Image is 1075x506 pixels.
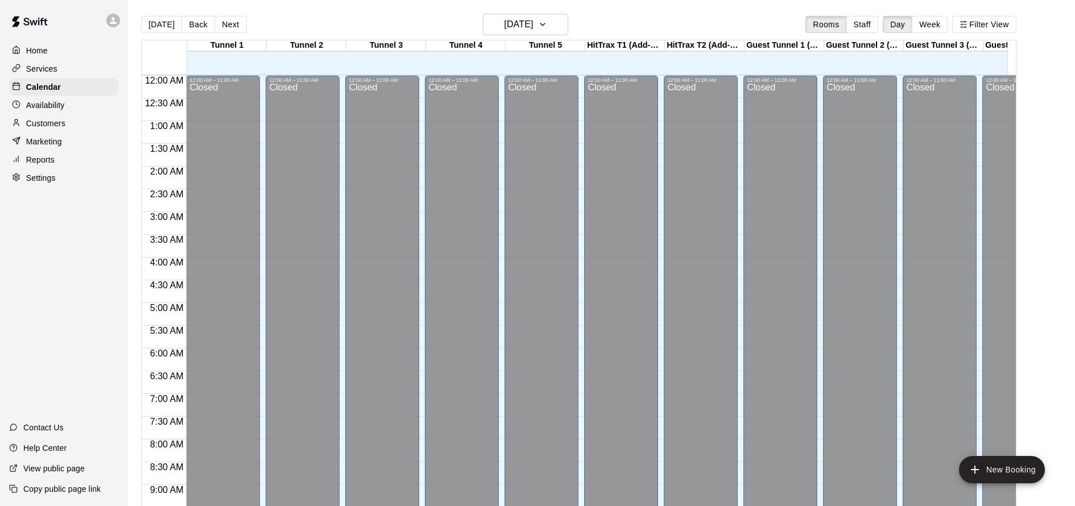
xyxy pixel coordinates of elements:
div: Guest Tunnel 4 (2 Maximum) [983,40,1063,51]
div: 12:00 AM – 11:00 AM [349,77,416,83]
span: 1:00 AM [147,121,187,131]
span: 8:00 AM [147,439,187,449]
span: 6:00 AM [147,349,187,358]
div: Guest Tunnel 1 (2 Maximum) [745,40,824,51]
h6: [DATE] [504,16,533,32]
span: 4:30 AM [147,280,187,290]
span: 2:30 AM [147,189,187,199]
button: Back [181,16,215,33]
a: Availability [9,97,119,114]
span: 6:30 AM [147,371,187,381]
span: 3:00 AM [147,212,187,222]
a: Calendar [9,78,119,96]
div: Tunnel 3 [346,40,426,51]
button: Week [912,16,948,33]
p: Reports [26,154,55,165]
div: Tunnel 2 [267,40,346,51]
p: Calendar [26,81,61,93]
button: Staff [846,16,879,33]
a: Services [9,60,119,77]
span: 5:30 AM [147,326,187,335]
a: Reports [9,151,119,168]
span: 5:00 AM [147,303,187,313]
p: View public page [23,463,85,474]
p: Help Center [23,442,67,454]
p: Services [26,63,57,74]
span: 3:30 AM [147,235,187,244]
span: 7:00 AM [147,394,187,404]
span: 4:00 AM [147,258,187,267]
div: 12:00 AM – 11:00 AM [269,77,336,83]
p: Marketing [26,136,62,147]
span: 12:00 AM [142,76,187,85]
button: add [959,456,1045,483]
p: Copy public page link [23,483,101,495]
div: 12:00 AM – 11:00 AM [747,77,814,83]
span: 9:00 AM [147,485,187,495]
button: [DATE] [483,14,568,35]
div: 12:00 AM – 11:00 AM [906,77,973,83]
span: 2:00 AM [147,167,187,176]
div: 12:00 AM – 11:00 AM [508,77,575,83]
div: 12:00 AM – 11:00 AM [588,77,655,83]
button: Rooms [805,16,846,33]
div: 12:00 AM – 11:00 AM [428,77,495,83]
span: 12:30 AM [142,98,187,108]
div: Guest Tunnel 3 (2 Maximum) [904,40,983,51]
div: Guest Tunnel 2 (2 Maximum) [824,40,904,51]
p: Availability [26,99,65,111]
div: HitTrax T1 (Add-On Service) [585,40,665,51]
div: 12:00 AM – 11:00 AM [826,77,894,83]
button: Filter View [952,16,1016,33]
p: Home [26,45,48,56]
div: 12:00 AM – 11:00 AM [986,77,1053,83]
p: Customers [26,118,65,129]
p: Contact Us [23,422,64,433]
div: Tunnel 1 [187,40,267,51]
a: Home [9,42,119,59]
button: Next [214,16,246,33]
button: Day [883,16,912,33]
p: Settings [26,172,56,184]
span: 7:30 AM [147,417,187,426]
div: 12:00 AM – 11:00 AM [667,77,734,83]
div: Tunnel 5 [506,40,585,51]
div: HitTrax T2 (Add-On Service) [665,40,745,51]
a: Customers [9,115,119,132]
button: [DATE] [141,16,182,33]
a: Marketing [9,133,119,150]
span: 1:30 AM [147,144,187,154]
div: 12:00 AM – 11:00 AM [189,77,257,83]
span: 8:30 AM [147,462,187,472]
div: Tunnel 4 [426,40,506,51]
a: Settings [9,169,119,186]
